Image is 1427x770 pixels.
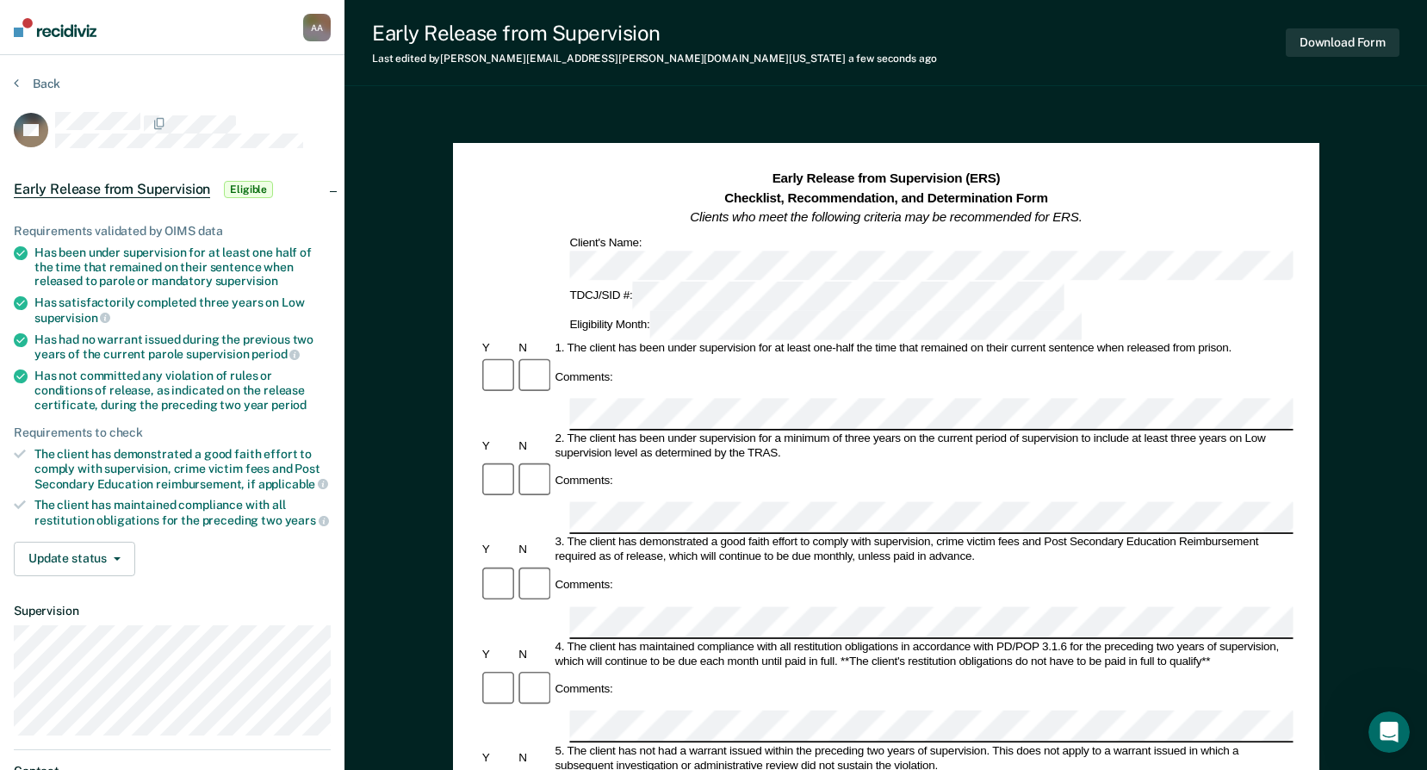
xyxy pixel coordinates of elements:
strong: Checklist, Recommendation, and Determination Form [724,190,1047,205]
div: Y [479,439,515,454]
div: Comments: [552,682,616,697]
div: N [516,751,552,766]
div: N [516,342,552,357]
div: Y [479,751,515,766]
div: Comments: [552,475,616,489]
button: AA [303,14,331,41]
img: Recidiviz [14,18,96,37]
span: period [271,398,307,412]
div: Y [479,543,515,558]
div: N [516,647,552,661]
strong: Early Release from Supervision (ERS) [772,171,1000,185]
div: TDCJ/SID #: [567,282,1068,311]
em: Clients who meet the following criteria may be recommended for ERS. [690,210,1082,225]
div: 3. The client has demonstrated a good faith effort to comply with supervision, crime victim fees ... [552,536,1293,565]
div: Comments: [552,370,616,385]
span: applicable [258,477,328,491]
span: period [251,347,300,361]
div: The client has demonstrated a good faith effort to comply with supervision, crime victim fees and... [34,447,331,491]
span: years [285,513,329,527]
div: Last edited by [PERSON_NAME][EMAIL_ADDRESS][PERSON_NAME][DOMAIN_NAME][US_STATE] [372,53,937,65]
div: Has not committed any violation of rules or conditions of release, as indicated on the release ce... [34,369,331,412]
dt: Supervision [14,604,331,618]
div: Has been under supervision for at least one half of the time that remained on their sentence when... [34,245,331,289]
button: Back [14,76,60,91]
div: Requirements to check [14,425,331,440]
button: Update status [14,542,135,576]
div: Eligibility Month: [567,311,1085,340]
div: N [516,439,552,454]
span: Early Release from Supervision [14,181,210,198]
div: 1. The client has been under supervision for at least one-half the time that remained on their cu... [552,342,1293,357]
span: a few seconds ago [848,53,937,65]
div: Comments: [552,578,616,593]
div: 2. The client has been under supervision for a minimum of three years on the current period of su... [552,432,1293,461]
div: 4. The client has maintained compliance with all restitution obligations in accordance with PD/PO... [552,640,1293,669]
div: Has had no warrant issued during the previous two years of the current parole supervision [34,332,331,362]
div: N [516,543,552,558]
span: supervision [34,311,110,325]
div: Y [479,647,515,661]
div: A A [303,14,331,41]
div: Early Release from Supervision [372,21,937,46]
div: The client has maintained compliance with all restitution obligations for the preceding two [34,498,331,527]
div: Has satisfactorily completed three years on Low [34,295,331,325]
iframe: Intercom live chat [1368,711,1410,753]
button: Download Form [1286,28,1399,57]
div: Requirements validated by OIMS data [14,224,331,239]
span: supervision [215,274,278,288]
div: Y [479,342,515,357]
span: Eligible [224,181,273,198]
